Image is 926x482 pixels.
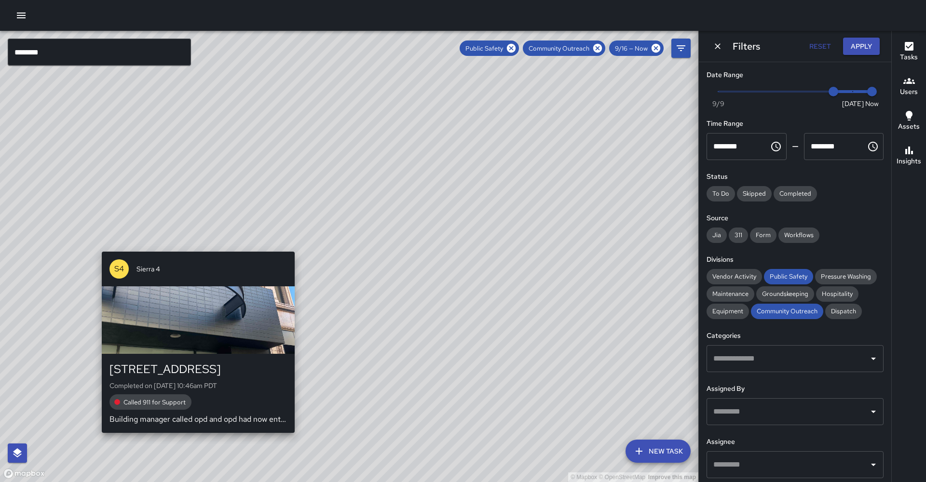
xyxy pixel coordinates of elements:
span: Community Outreach [523,44,595,53]
span: Public Safety [764,272,813,281]
span: Hospitality [816,290,858,298]
div: Form [750,228,776,243]
button: Users [892,69,926,104]
h6: Status [707,172,884,182]
h6: Assignee [707,437,884,447]
div: Groundskeeping [756,286,814,302]
span: 9/16 — Now [609,44,654,53]
button: Choose time, selected time is 11:59 PM [863,137,883,156]
span: Groundskeeping [756,290,814,298]
div: Completed [774,186,817,201]
div: Community Outreach [523,40,605,56]
h6: Insights [897,156,921,167]
span: Community Outreach [751,307,823,315]
button: Open [867,405,880,418]
button: Open [867,458,880,471]
p: Building manager called opd and opd had now entered the building OPD came out of building code 4 [109,414,287,425]
span: Workflows [778,231,819,239]
h6: Filters [733,39,760,54]
div: Public Safety [460,40,519,56]
h6: Assets [898,121,920,132]
h6: Users [900,87,918,97]
button: New Task [626,440,691,463]
button: Tasks [892,35,926,69]
button: Filters [671,39,691,58]
span: Public Safety [460,44,509,53]
div: Maintenance [707,286,754,302]
button: Choose time, selected time is 12:00 AM [766,137,786,156]
span: Equipment [707,307,749,315]
p: S4 [114,263,124,275]
span: Jia [707,231,727,239]
button: Dismiss [710,39,725,54]
div: 311 [729,228,748,243]
div: Jia [707,228,727,243]
button: Insights [892,139,926,174]
span: Form [750,231,776,239]
h6: Categories [707,331,884,341]
span: Sierra 4 [136,264,287,274]
span: Completed [774,189,817,198]
div: To Do [707,186,735,201]
div: Pressure Washing [815,269,877,284]
button: S4Sierra 4[STREET_ADDRESS]Completed on [DATE] 10:46am PDTCalled 911 for SupportBuilding manager c... [102,252,295,433]
div: Workflows [778,228,819,243]
h6: Source [707,213,884,224]
p: Completed on [DATE] 10:46am PDT [109,381,287,390]
span: Now [865,99,879,108]
h6: Date Range [707,70,884,80]
span: 9/9 [712,99,724,108]
span: Called 911 for Support [118,398,191,406]
span: Dispatch [825,307,862,315]
span: Vendor Activity [707,272,762,281]
h6: Tasks [900,52,918,63]
span: Skipped [737,189,772,198]
span: 311 [729,231,748,239]
div: Community Outreach [751,304,823,319]
span: [DATE] [842,99,864,108]
button: Apply [843,38,880,55]
div: Skipped [737,186,772,201]
div: [STREET_ADDRESS] [109,361,287,377]
h6: Divisions [707,254,884,265]
button: Assets [892,104,926,139]
div: Public Safety [764,269,813,284]
div: 9/16 — Now [609,40,664,56]
div: Hospitality [816,286,858,302]
span: Maintenance [707,290,754,298]
h6: Assigned By [707,384,884,394]
span: To Do [707,189,735,198]
div: Vendor Activity [707,269,762,284]
span: Pressure Washing [815,272,877,281]
button: Open [867,352,880,365]
div: Dispatch [825,304,862,319]
h6: Time Range [707,119,884,129]
div: Equipment [707,304,749,319]
button: Reset [804,38,835,55]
